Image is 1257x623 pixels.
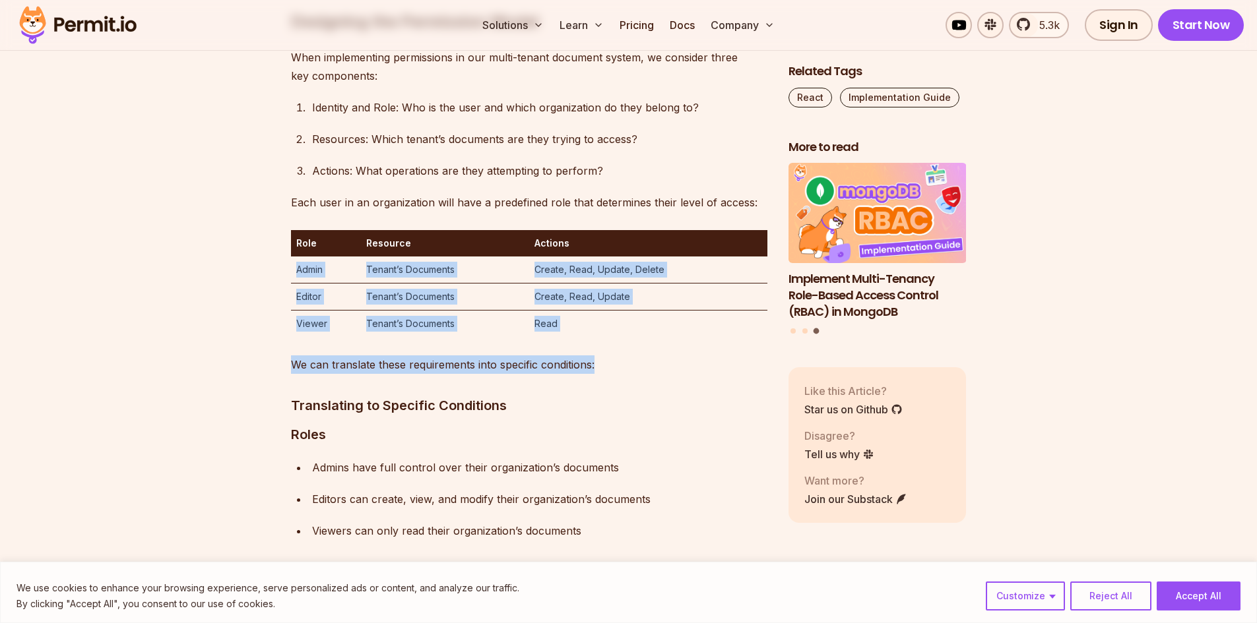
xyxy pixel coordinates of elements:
div: Identity and Role: Who is the user and which organization do they belong to? [312,98,767,117]
button: Go to slide 1 [790,328,796,334]
p: We use cookies to enhance your browsing experience, serve personalized ads or content, and analyz... [16,580,519,596]
a: Implementation Guide [840,88,959,107]
p: Want more? [804,473,907,489]
a: Tell us why [804,446,874,462]
p: Disagree? [804,428,874,444]
td: Create, Read, Update [529,283,767,311]
div: Posts [789,163,967,336]
h3: Implement Multi-Tenancy Role-Based Access Control (RBAC) in MongoDB [789,271,967,320]
h3: Translating to Specific Conditions [291,395,767,416]
p: When implementing permissions in our multi-tenant document system, we consider three key components: [291,48,767,85]
a: Pricing [614,12,659,38]
button: Go to slide 2 [802,328,808,334]
div: Resources: Which tenant’s documents are they trying to access? [312,130,767,148]
a: Join our Substack [804,491,907,507]
a: Star us on Github [804,401,903,417]
li: 3 of 3 [789,163,967,320]
td: Admin [291,256,362,283]
td: Tenant’s Documents [361,311,529,338]
a: Implement Multi-Tenancy Role-Based Access Control (RBAC) in MongoDBImplement Multi-Tenancy Role-B... [789,163,967,320]
p: We can translate these requirements into specific conditions: [291,355,767,374]
a: Docs [664,12,700,38]
div: Viewers can only read their organization’s documents [312,521,767,540]
p: Each user in an organization will have a predefined role that determines their level of access: [291,193,767,212]
a: Start Now [1158,9,1244,41]
th: Actions [529,230,767,256]
div: Actions: What operations are they attempting to perform? [312,162,767,180]
button: Accept All [1157,581,1241,610]
td: Tenant’s Documents [361,256,529,283]
button: Learn [554,12,609,38]
h2: More to read [789,139,967,156]
button: Company [705,12,780,38]
button: Solutions [477,12,549,38]
p: Like this Article? [804,383,903,399]
td: Viewer [291,311,362,338]
td: Create, Read, Update, Delete [529,256,767,283]
img: Implement Multi-Tenancy Role-Based Access Control (RBAC) in MongoDB [789,163,967,264]
h2: Related Tags [789,63,967,80]
a: Sign In [1085,9,1153,41]
p: By clicking "Accept All", you consent to our use of cookies. [16,596,519,612]
div: Admins have full control over their organization’s documents [312,458,767,477]
img: Permit logo [13,3,143,47]
a: 5.3k [1009,12,1069,38]
th: Role [291,230,362,256]
button: Customize [986,581,1065,610]
td: Editor [291,283,362,311]
a: React [789,88,832,107]
th: Resource [361,230,529,256]
span: 5.3k [1031,17,1060,33]
td: Read [529,311,767,338]
div: Editors can create, view, and modify their organization’s documents [312,490,767,508]
h3: Roles [291,424,767,445]
button: Go to slide 3 [814,328,820,334]
button: Reject All [1070,581,1151,610]
td: Tenant’s Documents [361,283,529,311]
